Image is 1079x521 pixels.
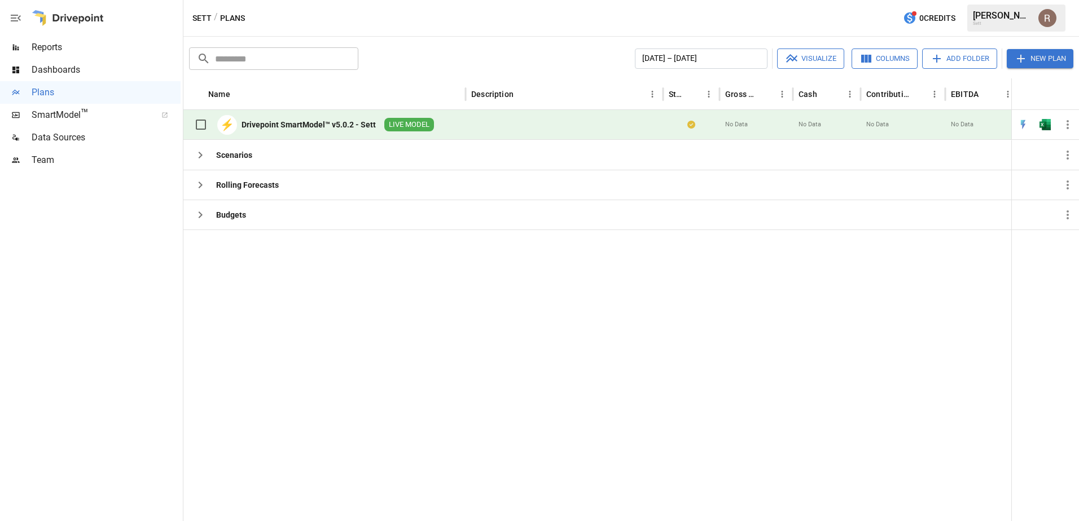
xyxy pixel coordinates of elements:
[922,48,997,69] button: Add Folder
[799,90,817,99] div: Cash
[701,86,717,102] button: Status column menu
[687,119,695,130] div: Your plan has changes in Excel that are not reflected in the Drivepoint Data Warehouse, select "S...
[973,21,1032,26] div: Sett
[1017,119,1029,130] img: quick-edit-flash.b8aec18c.svg
[866,120,889,129] span: No Data
[32,86,181,99] span: Plans
[852,48,918,69] button: Columns
[208,90,230,99] div: Name
[1007,49,1073,68] button: New Plan
[818,86,834,102] button: Sort
[231,86,247,102] button: Sort
[866,90,910,99] div: Contribution Profit
[1032,2,1063,34] button: Ryan McGarvey
[980,86,995,102] button: Sort
[1063,86,1079,102] button: Sort
[32,131,181,144] span: Data Sources
[777,48,844,69] button: Visualize
[1000,86,1016,102] button: EBITDA column menu
[685,86,701,102] button: Sort
[217,115,237,135] div: ⚡
[842,86,858,102] button: Cash column menu
[951,120,973,129] span: No Data
[973,10,1032,21] div: [PERSON_NAME]
[635,48,767,69] button: [DATE] – [DATE]
[471,90,514,99] div: Description
[919,11,955,25] span: 0 Credits
[644,86,660,102] button: Description column menu
[669,90,684,99] div: Status
[216,179,279,191] div: Rolling Forecasts
[951,90,979,99] div: EBITDA
[1038,9,1056,27] img: Ryan McGarvey
[216,149,252,161] div: Scenarios
[192,11,212,25] button: Sett
[1017,119,1029,130] div: Open in Quick Edit
[81,107,89,121] span: ™
[32,63,181,77] span: Dashboards
[32,108,149,122] span: SmartModel
[898,8,960,29] button: 0Credits
[1039,119,1051,130] img: excel-icon.76473adf.svg
[1039,119,1051,130] div: Open in Excel
[774,86,790,102] button: Gross Margin column menu
[384,120,434,130] span: LIVE MODEL
[214,11,218,25] div: /
[927,86,942,102] button: Contribution Profit column menu
[515,86,530,102] button: Sort
[32,153,181,167] span: Team
[216,209,246,220] div: Budgets
[32,41,181,54] span: Reports
[758,86,774,102] button: Sort
[242,119,376,130] div: Drivepoint SmartModel™ v5.0.2 - Sett
[799,120,821,129] span: No Data
[725,120,748,129] span: No Data
[725,90,757,99] div: Gross Margin
[911,86,927,102] button: Sort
